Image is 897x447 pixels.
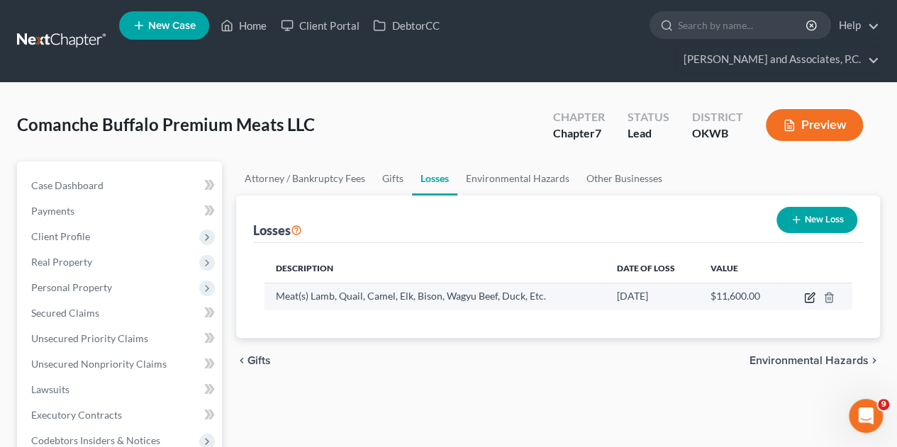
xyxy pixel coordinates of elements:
span: Codebtors Insiders & Notices [31,434,160,446]
div: Status [628,109,669,125]
button: New Loss [776,207,857,233]
span: New Case [148,21,196,31]
a: Payments [20,198,222,224]
a: Lawsuits [20,377,222,402]
span: Real Property [31,256,92,268]
a: Case Dashboard [20,173,222,198]
span: Case Dashboard [31,179,104,191]
div: Lead [628,125,669,142]
div: OKWB [692,125,743,142]
span: Environmental Hazards [750,355,869,366]
button: chevron_left Gifts [236,355,271,366]
span: $11,600.00 [711,290,760,302]
div: Losses [253,222,302,239]
a: Losses [412,162,457,196]
a: Executory Contracts [20,402,222,428]
span: Secured Claims [31,307,99,319]
div: Chapter [553,125,605,142]
span: Comanche Buffalo Premium Meats LLC [17,114,315,135]
a: Other Businesses [578,162,671,196]
iframe: Intercom live chat [849,399,883,433]
a: [PERSON_NAME] and Associates, P.C. [676,47,879,72]
span: Value [711,263,738,273]
a: Secured Claims [20,300,222,326]
span: Payments [31,205,74,217]
span: Personal Property [31,281,112,293]
i: chevron_right [869,355,880,366]
button: Preview [766,109,863,141]
span: Date of Loss [616,263,674,273]
a: Help [832,13,879,38]
span: [DATE] [616,290,647,302]
a: Attorney / Bankruptcy Fees [236,162,374,196]
span: 7 [595,126,601,140]
a: Home [213,13,274,38]
a: Environmental Hazards [457,162,578,196]
span: Gifts [247,355,271,366]
button: Environmental Hazards chevron_right [750,355,880,366]
a: Client Portal [274,13,366,38]
div: Chapter [553,109,605,125]
span: Meat(s) Lamb, Quail, Camel, Elk, Bison, Wagyu Beef, Duck, Etc. [276,290,546,302]
div: District [692,109,743,125]
i: chevron_left [236,355,247,366]
a: Unsecured Priority Claims [20,326,222,351]
a: DebtorCC [366,13,446,38]
input: Search by name... [678,12,808,38]
span: Executory Contracts [31,409,122,421]
span: Description [276,263,333,273]
span: 9 [878,399,889,410]
span: Unsecured Priority Claims [31,332,148,344]
a: Unsecured Nonpriority Claims [20,351,222,377]
a: Gifts [374,162,412,196]
span: Unsecured Nonpriority Claims [31,358,167,370]
span: Client Profile [31,230,90,242]
span: Lawsuits [31,383,69,395]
